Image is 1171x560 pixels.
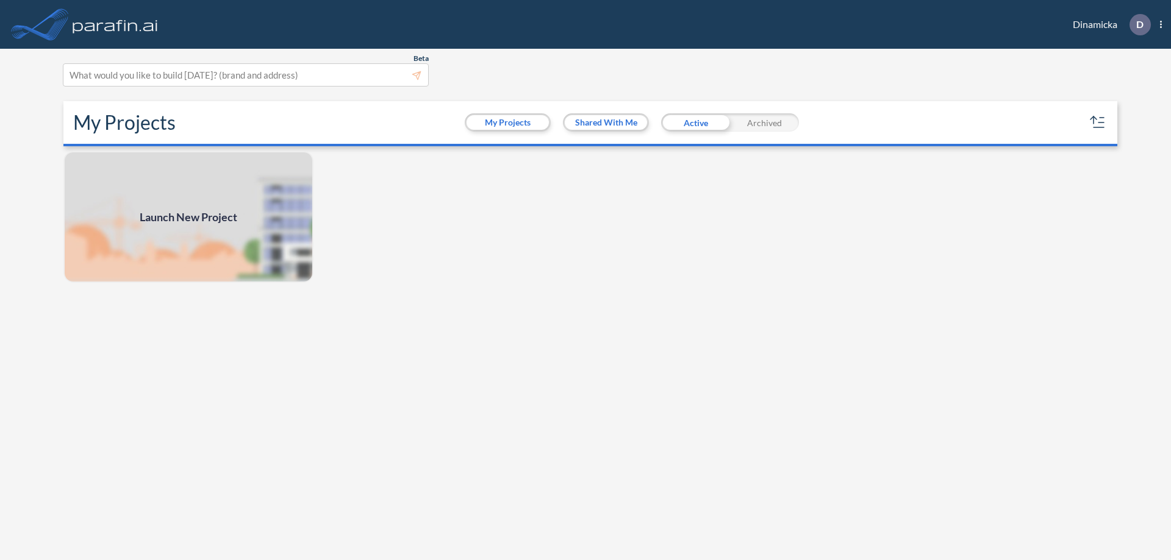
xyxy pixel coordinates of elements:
[73,111,176,134] h2: My Projects
[730,113,799,132] div: Archived
[140,209,237,225] span: Launch New Project
[565,115,647,130] button: Shared With Me
[63,151,313,283] img: add
[1088,113,1108,132] button: sort
[467,115,549,130] button: My Projects
[70,12,160,37] img: logo
[1055,14,1162,35] div: Dinamicka
[63,151,313,283] a: Launch New Project
[661,113,730,132] div: Active
[1136,19,1144,30] p: D
[414,54,429,63] span: Beta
